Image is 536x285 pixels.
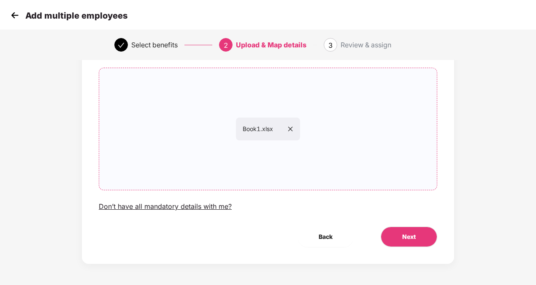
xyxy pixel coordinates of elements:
[131,38,178,52] div: Select benefits
[381,227,437,247] button: Next
[287,126,293,132] span: close
[298,227,354,247] button: Back
[25,11,127,21] p: Add multiple employees
[243,125,293,132] span: Book1.xlsx
[319,232,333,241] span: Back
[224,41,228,49] span: 2
[99,202,232,211] div: Don’t have all mandatory details with me?
[118,42,125,49] span: check
[402,232,416,241] span: Next
[99,68,437,190] span: Book1.xlsx close
[236,38,306,52] div: Upload & Map details
[328,41,333,49] span: 3
[341,38,391,52] div: Review & assign
[8,9,21,22] img: svg+xml;base64,PHN2ZyB4bWxucz0iaHR0cDovL3d3dy53My5vcmcvMjAwMC9zdmciIHdpZHRoPSIzMCIgaGVpZ2h0PSIzMC...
